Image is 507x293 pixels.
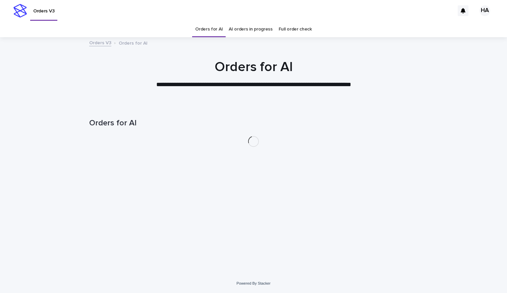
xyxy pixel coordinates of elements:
h1: Orders for AI [89,59,418,75]
a: Powered By Stacker [236,281,270,285]
h1: Orders for AI [89,118,418,128]
a: Orders V3 [89,39,111,46]
a: Full order check [279,21,312,37]
a: AI orders in progress [229,21,273,37]
p: Orders for AI [119,39,148,46]
img: stacker-logo-s-only.png [13,4,27,17]
a: Orders for AI [195,21,223,37]
div: HA [480,5,490,16]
